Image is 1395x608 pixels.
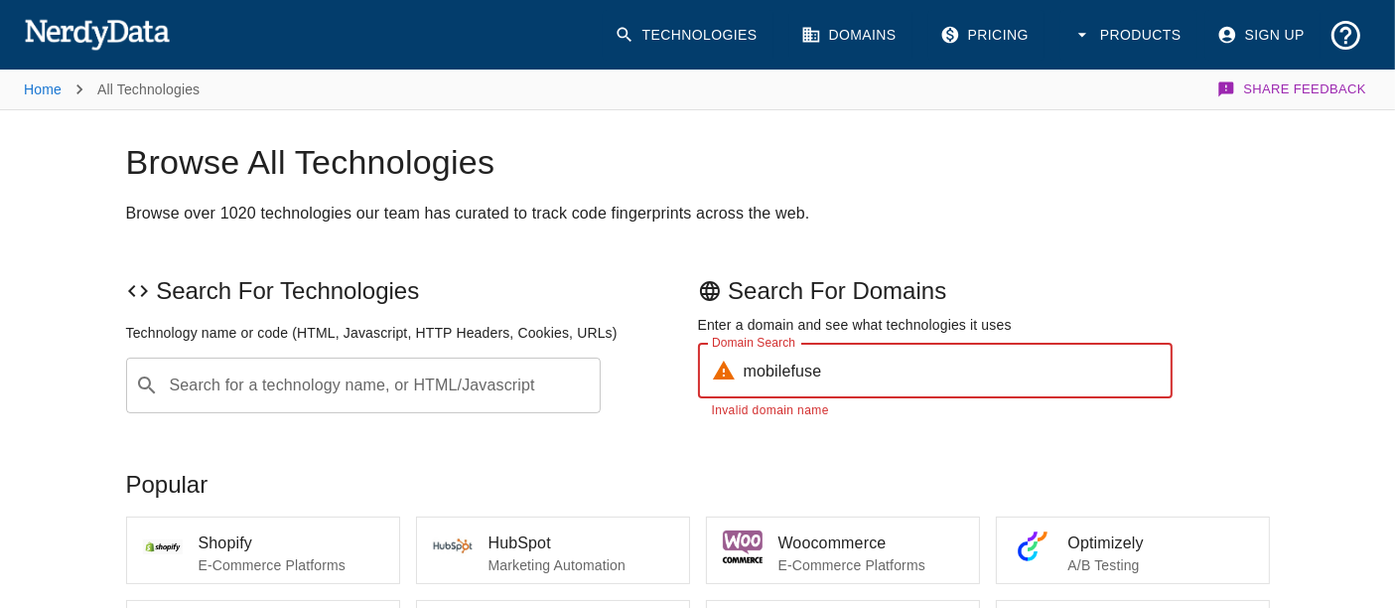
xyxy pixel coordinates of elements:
span: Shopify [199,532,383,555]
span: Optimizely [1068,532,1253,555]
p: A/B Testing [1068,555,1253,575]
p: Search For Technologies [126,275,698,307]
a: WoocommerceE-Commerce Platforms [706,517,980,584]
p: Popular [126,469,1270,501]
p: All Technologies [97,79,200,99]
p: Marketing Automation [488,555,673,575]
span: HubSpot [488,532,673,555]
a: Domains [789,10,912,61]
a: Home [24,81,62,97]
a: OptimizelyA/B Testing [996,517,1270,584]
p: E-Commerce Platforms [778,555,963,575]
a: Sign Up [1205,10,1321,61]
button: Products [1060,10,1197,61]
span: Woocommerce [778,532,963,555]
p: Search For Domains [698,275,1270,307]
p: Invalid domain name [712,401,1160,421]
h1: Browse All Technologies [126,142,1270,184]
button: Support and Documentation [1321,10,1371,61]
label: Domain Search [712,334,795,351]
p: E-Commerce Platforms [199,555,383,575]
img: NerdyData.com [24,14,170,54]
p: Enter a domain and see what technologies it uses [698,315,1270,335]
p: Technology name or code (HTML, Javascript, HTTP Headers, Cookies, URLs) [126,323,698,343]
a: Pricing [928,10,1045,61]
button: Share Feedback [1214,70,1371,109]
h2: Browse over 1020 technologies our team has curated to track code fingerprints across the web. [126,200,1270,228]
a: HubSpotMarketing Automation [416,517,690,584]
a: ShopifyE-Commerce Platforms [126,517,400,584]
a: Technologies [603,10,773,61]
nav: breadcrumb [24,70,200,109]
